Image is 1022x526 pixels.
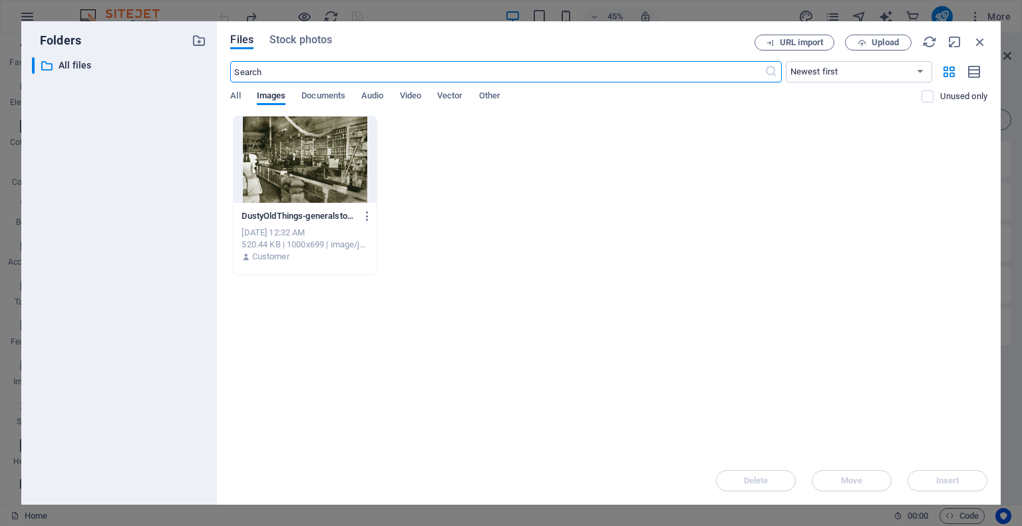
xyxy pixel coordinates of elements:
[922,35,937,49] i: Reload
[32,32,81,49] p: Folders
[242,227,368,239] div: [DATE] 12:32 AM
[940,90,987,102] p: Displays only files that are not in use on the website. Files added during this session can still...
[257,88,286,106] span: Images
[59,58,182,73] p: All files
[252,251,289,263] p: Customer
[242,210,356,222] p: DustyOldThings-generalstore2-gsg-lP_N8lI4bs40OA8-sQ.jpg
[845,35,912,51] button: Upload
[230,61,764,82] input: Search
[872,39,899,47] span: Upload
[230,88,240,106] span: All
[947,35,962,49] i: Minimize
[400,88,421,106] span: Video
[32,57,35,74] div: ​
[242,239,368,251] div: 520.44 KB | 1000x699 | image/jpeg
[361,88,383,106] span: Audio
[301,88,345,106] span: Documents
[973,35,987,49] i: Close
[479,88,500,106] span: Other
[230,32,254,48] span: Files
[269,32,332,48] span: Stock photos
[780,39,823,47] span: URL import
[755,35,834,51] button: URL import
[437,88,463,106] span: Vector
[192,33,206,48] i: Create new folder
